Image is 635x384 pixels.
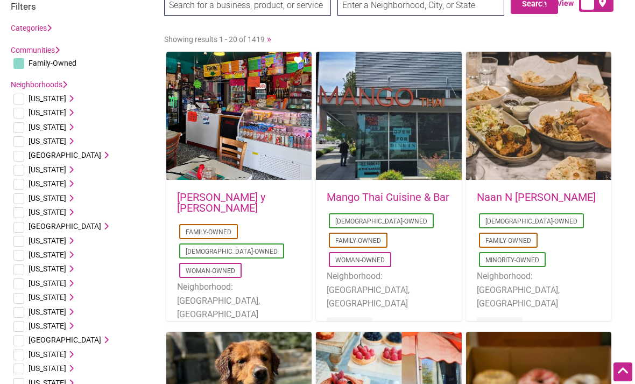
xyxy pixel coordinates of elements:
a: Neighborhoods [11,80,67,89]
a: [PERSON_NAME] y [PERSON_NAME] [177,191,265,214]
span: [US_STATE] [29,108,66,117]
span: [US_STATE] [29,137,66,145]
a: Family-Owned [485,237,531,245]
div: Scroll Back to Top [613,362,632,381]
a: Family-Owned [335,237,381,245]
span: [US_STATE] [29,123,66,131]
span: [US_STATE] [29,264,66,273]
a: [DEMOGRAPHIC_DATA]-Owned [335,218,427,225]
li: Neighborhood: [GEOGRAPHIC_DATA], [GEOGRAPHIC_DATA] [177,280,301,322]
h3: Filters [11,1,153,12]
a: [DEMOGRAPHIC_DATA]-Owned [485,218,577,225]
span: [US_STATE] [29,350,66,359]
span: Showing results 1 - 20 of 1419 [164,35,265,44]
span: [GEOGRAPHIC_DATA] [29,222,101,231]
a: Woman-Owned [186,267,235,275]
a: [DEMOGRAPHIC_DATA]-Owned [186,248,278,255]
li: Neighborhood: [GEOGRAPHIC_DATA], [GEOGRAPHIC_DATA] [327,269,450,311]
a: Restaurants [331,319,368,327]
a: Communities [11,46,60,54]
span: [US_STATE] [29,322,66,330]
span: [US_STATE] [29,308,66,316]
span: [US_STATE] [29,165,66,174]
a: Naan N [PERSON_NAME] [477,191,596,204]
a: » [267,33,271,44]
span: [US_STATE] [29,279,66,288]
a: Categories [11,24,52,32]
span: [US_STATE] [29,94,66,103]
a: Minority-Owned [485,256,539,264]
a: Family-Owned [186,228,231,236]
span: [US_STATE] [29,236,66,245]
li: Neighborhood: [GEOGRAPHIC_DATA], [GEOGRAPHIC_DATA] [477,269,601,311]
span: Family-Owned [29,59,76,67]
span: [US_STATE] [29,293,66,302]
a: Restaurants [481,319,518,327]
a: Mango Thai Cuisine & Bar [327,191,449,204]
span: [US_STATE] [29,250,66,259]
span: [GEOGRAPHIC_DATA] [29,336,101,344]
span: [GEOGRAPHIC_DATA] [29,151,101,159]
a: Woman-Owned [335,256,385,264]
span: [US_STATE] [29,179,66,188]
span: [US_STATE] [29,364,66,373]
span: [US_STATE] [29,194,66,203]
span: [US_STATE] [29,208,66,217]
